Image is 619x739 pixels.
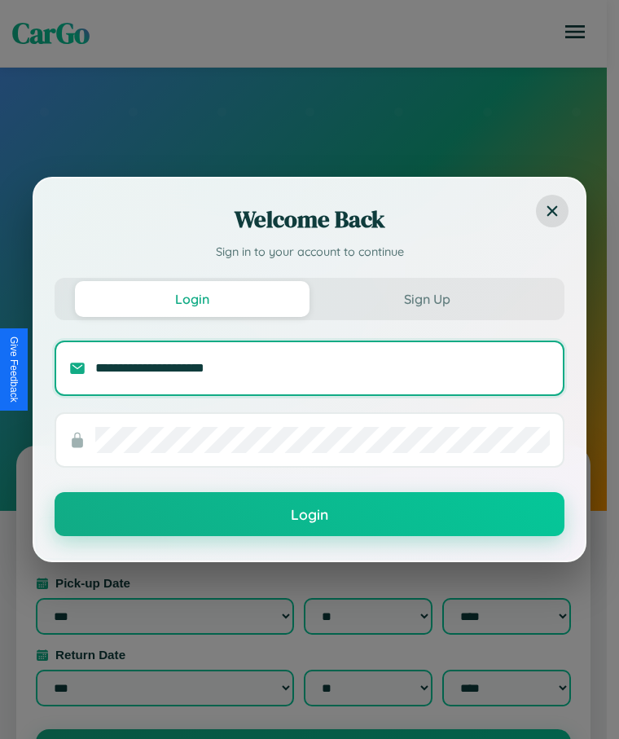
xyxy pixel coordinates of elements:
[55,203,564,235] h2: Welcome Back
[55,244,564,262] p: Sign in to your account to continue
[309,281,544,317] button: Sign Up
[8,337,20,402] div: Give Feedback
[75,281,309,317] button: Login
[55,492,564,536] button: Login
